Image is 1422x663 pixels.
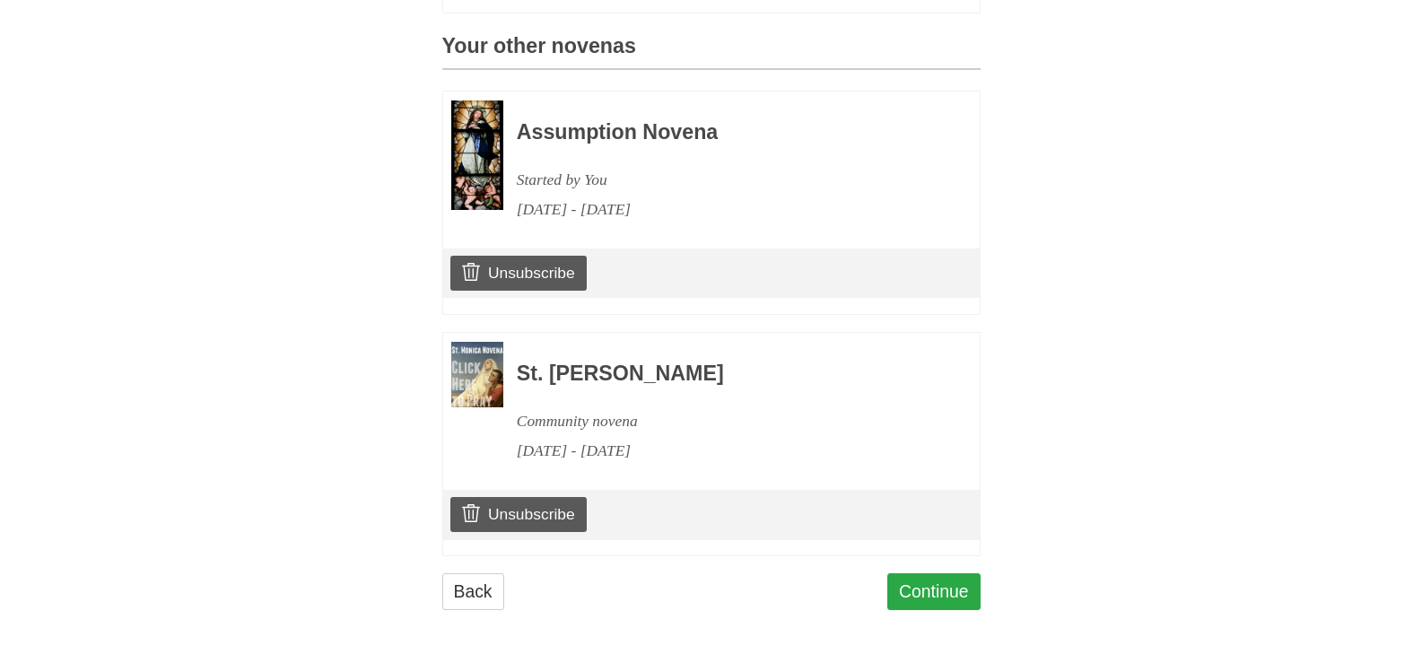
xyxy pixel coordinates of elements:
[517,406,931,436] div: Community novena
[517,121,931,144] h3: Assumption Novena
[451,100,503,211] img: Novena image
[442,35,981,70] h3: Your other novenas
[517,436,931,466] div: [DATE] - [DATE]
[450,497,586,531] a: Unsubscribe
[517,165,931,195] div: Started by You
[887,573,981,610] a: Continue
[451,342,503,407] img: Novena image
[450,256,586,290] a: Unsubscribe
[517,362,931,386] h3: St. [PERSON_NAME]
[517,195,931,224] div: [DATE] - [DATE]
[442,573,504,610] a: Back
